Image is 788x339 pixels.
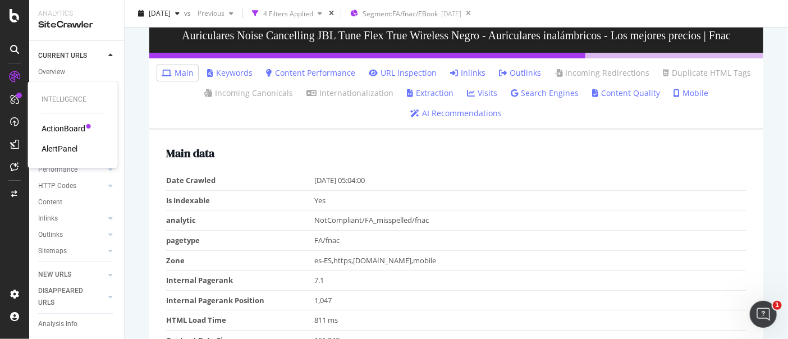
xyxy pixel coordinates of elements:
div: Intelligence [42,95,104,104]
a: Overview [38,66,116,78]
td: Is Indexable [166,190,314,210]
td: 1,047 [314,290,746,310]
td: 811 ms [314,310,746,331]
div: Inlinks [38,213,58,225]
td: Zone [166,250,314,271]
td: [DATE] 05:04:00 [314,171,746,190]
td: pagetype [166,230,314,250]
td: Internal Pagerank [166,271,314,291]
span: Segment: FA/fnac/EBook [363,9,438,19]
a: Outlinks [499,67,541,79]
a: Main [162,67,194,79]
div: Outlinks [38,229,63,241]
h3: Auriculares Noise Cancelling JBL Tune Flex True Wireless Negro - Auriculares inalámbricos - Los m... [149,18,763,53]
a: HTTP Codes [38,180,105,192]
span: 1 [773,301,782,310]
td: NotCompliant/FA_misspelled/fnac [314,210,746,231]
a: Analysis Info [38,318,116,330]
a: AI Recommendations [411,108,502,119]
a: Content [38,196,116,208]
div: Content [38,196,62,208]
a: DISAPPEARED URLS [38,285,105,309]
td: Internal Pagerank Position [166,290,314,310]
span: vs [184,8,193,18]
div: times [327,8,336,19]
a: Outlinks [38,229,105,241]
a: CURRENT URLS [38,50,105,62]
td: analytic [166,210,314,231]
a: Content Performance [266,67,355,79]
button: 4 Filters Applied [248,4,327,22]
div: CURRENT URLS [38,50,87,62]
td: es-ES,https,[DOMAIN_NAME],mobile [314,250,746,271]
button: Previous [193,4,238,22]
a: Search Engines [511,88,579,99]
td: Date Crawled [166,171,314,190]
div: DISAPPEARED URLS [38,285,95,309]
a: URL Inspection [369,67,437,79]
div: NEW URLS [38,269,71,281]
span: 2025 Aug. 1st [149,8,171,18]
a: Duplicate HTML Tags [663,67,751,79]
h2: Main data [166,147,746,159]
iframe: Intercom live chat [750,301,777,328]
a: Content Quality [592,88,660,99]
td: HTML Load Time [166,310,314,331]
td: FA/fnac [314,230,746,250]
div: Analysis Info [38,318,77,330]
div: HTTP Codes [38,180,76,192]
div: Performance [38,164,77,176]
a: Visits [467,88,497,99]
a: ActionBoard [42,123,85,134]
a: NEW URLS [38,269,105,281]
a: Performance [38,164,105,176]
a: Sitemaps [38,245,105,257]
button: [DATE] [134,4,184,22]
a: Incoming Redirections [555,67,649,79]
div: Sitemaps [38,245,67,257]
a: Mobile [674,88,708,99]
span: Previous [193,8,225,18]
a: Inlinks [450,67,485,79]
a: Inlinks [38,213,105,225]
div: 4 Filters Applied [263,8,313,18]
a: AlertPanel [42,143,77,154]
td: 7.1 [314,271,746,291]
a: Extraction [407,88,453,99]
a: Internationalization [306,88,393,99]
div: [DATE] [441,9,461,19]
td: Yes [314,190,746,210]
button: Segment:FA/fnac/EBook[DATE] [346,4,461,22]
div: Analytics [38,9,115,19]
div: Overview [38,66,65,78]
a: Keywords [207,67,253,79]
a: Incoming Canonicals [204,88,293,99]
div: SiteCrawler [38,19,115,31]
